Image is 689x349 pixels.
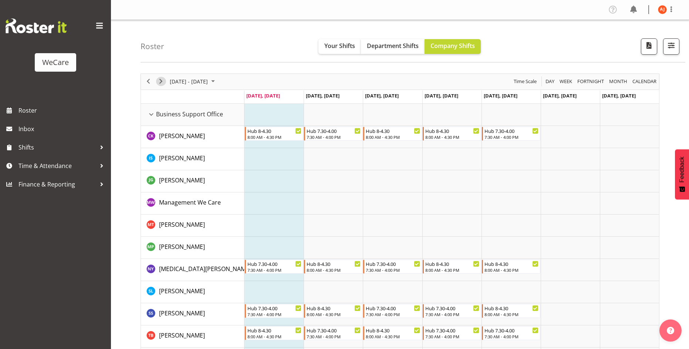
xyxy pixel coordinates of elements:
span: [DATE], [DATE] [543,92,577,99]
div: Tyla Boyd"s event - Hub 8-4.30 Begin From Monday, September 29, 2025 at 8:00:00 AM GMT+13:00 Ends... [245,326,303,340]
div: 7:30 AM - 4:00 PM [484,134,538,140]
div: Chloe Kim"s event - Hub 7.30-4.00 Begin From Tuesday, September 30, 2025 at 7:30:00 AM GMT+13:00 ... [304,127,362,141]
span: [PERSON_NAME] [159,309,205,317]
div: 7:30 AM - 4:00 PM [425,333,479,339]
td: Isabel Simcox resource [141,148,244,170]
a: [PERSON_NAME] [159,220,205,229]
div: Chloe Kim"s event - Hub 7.30-4.00 Begin From Friday, October 3, 2025 at 7:30:00 AM GMT+13:00 Ends... [482,127,540,141]
div: Tyla Boyd"s event - Hub 7.30-4.00 Begin From Friday, October 3, 2025 at 7:30:00 AM GMT+13:00 Ends... [482,326,540,340]
div: Nikita Yates"s event - Hub 8-4.30 Begin From Tuesday, September 30, 2025 at 8:00:00 AM GMT+13:00 ... [304,260,362,274]
div: Hub 7.30-4.00 [307,127,361,134]
img: Rosterit website logo [6,18,67,33]
span: [PERSON_NAME] [159,243,205,251]
td: Millie Pumphrey resource [141,237,244,259]
div: Savita Savita"s event - Hub 8-4.30 Begin From Friday, October 3, 2025 at 8:00:00 AM GMT+13:00 End... [482,304,540,318]
button: Feedback - Show survey [675,149,689,199]
div: 8:00 AM - 4:30 PM [307,311,361,317]
a: [PERSON_NAME] [159,331,205,340]
button: Month [631,77,658,86]
span: Roster [18,105,107,116]
span: Day [545,77,555,86]
span: Company Shifts [430,42,475,50]
td: Nikita Yates resource [141,259,244,281]
div: 8:00 AM - 4:30 PM [366,134,420,140]
button: Department Shifts [361,39,425,54]
img: help-xxl-2.png [667,327,674,334]
span: [DATE], [DATE] [365,92,399,99]
a: [PERSON_NAME] [159,176,205,185]
div: Hub 7.30-4.00 [247,304,301,312]
span: Month [608,77,628,86]
td: Janine Grundler resource [141,170,244,192]
div: Savita Savita"s event - Hub 7.30-4.00 Begin From Wednesday, October 1, 2025 at 7:30:00 AM GMT+13:... [363,304,422,318]
div: Hub 8-4.30 [307,260,361,267]
div: Savita Savita"s event - Hub 7.30-4.00 Begin From Thursday, October 2, 2025 at 7:30:00 AM GMT+13:0... [423,304,481,318]
span: Feedback [679,157,685,182]
td: Chloe Kim resource [141,126,244,148]
td: Tyla Boyd resource [141,325,244,348]
div: 7:30 AM - 4:00 PM [366,267,420,273]
div: Hub 8-4.30 [247,127,301,134]
div: 8:00 AM - 4:30 PM [247,134,301,140]
div: Hub 8-4.30 [484,260,538,267]
div: 8:00 AM - 4:30 PM [307,267,361,273]
span: Your Shifts [324,42,355,50]
div: Hub 8-4.30 [484,304,538,312]
div: 8:00 AM - 4:30 PM [484,267,538,273]
div: Nikita Yates"s event - Hub 7.30-4.00 Begin From Wednesday, October 1, 2025 at 7:30:00 AM GMT+13:0... [363,260,422,274]
span: calendar [632,77,657,86]
button: Timeline Month [608,77,629,86]
img: amy-johannsen10467.jpg [658,5,667,14]
button: Next [156,77,166,86]
span: [DATE] - [DATE] [169,77,209,86]
span: Week [559,77,573,86]
a: [PERSON_NAME] [159,154,205,162]
button: September 2025 [169,77,218,86]
button: Filter Shifts [663,38,679,55]
button: Time Scale [513,77,538,86]
div: Chloe Kim"s event - Hub 8-4.30 Begin From Thursday, October 2, 2025 at 8:00:00 AM GMT+13:00 Ends ... [423,127,481,141]
td: Sarah Lamont resource [141,281,244,303]
td: Management We Care resource [141,192,244,215]
span: [PERSON_NAME] [159,154,205,162]
div: 8:00 AM - 4:30 PM [366,333,420,339]
div: Hub 7.30-4.00 [425,304,479,312]
div: 7:30 AM - 4:00 PM [366,311,420,317]
div: 8:00 AM - 4:30 PM [425,134,479,140]
div: Hub 7.30-4.00 [425,326,479,334]
div: Hub 8-4.30 [247,326,301,334]
div: previous period [142,74,155,89]
a: [MEDICAL_DATA][PERSON_NAME] [159,264,251,273]
div: 7:30 AM - 4:00 PM [307,134,361,140]
div: Hub 8-4.30 [366,326,420,334]
button: Your Shifts [318,39,361,54]
div: Tyla Boyd"s event - Hub 7.30-4.00 Begin From Thursday, October 2, 2025 at 7:30:00 AM GMT+13:00 En... [423,326,481,340]
h4: Roster [141,42,164,51]
a: [PERSON_NAME] [159,309,205,318]
div: Hub 7.30-4.00 [366,304,420,312]
div: Chloe Kim"s event - Hub 8-4.30 Begin From Wednesday, October 1, 2025 at 8:00:00 AM GMT+13:00 Ends... [363,127,422,141]
div: Savita Savita"s event - Hub 7.30-4.00 Begin From Monday, September 29, 2025 at 7:30:00 AM GMT+13:... [245,304,303,318]
button: Previous [143,77,153,86]
td: Michelle Thomas resource [141,215,244,237]
div: Hub 7.30-4.00 [247,260,301,267]
span: Department Shifts [367,42,419,50]
td: Business Support Office resource [141,104,244,126]
span: [PERSON_NAME] [159,287,205,295]
div: 7:30 AM - 4:00 PM [247,311,301,317]
span: [DATE], [DATE] [246,92,280,99]
div: Tyla Boyd"s event - Hub 8-4.30 Begin From Wednesday, October 1, 2025 at 8:00:00 AM GMT+13:00 Ends... [363,326,422,340]
span: Management We Care [159,198,221,206]
div: Nikita Yates"s event - Hub 8-4.30 Begin From Thursday, October 2, 2025 at 8:00:00 AM GMT+13:00 En... [423,260,481,274]
span: Time & Attendance [18,160,96,171]
div: Tyla Boyd"s event - Hub 7.30-4.00 Begin From Tuesday, September 30, 2025 at 7:30:00 AM GMT+13:00 ... [304,326,362,340]
div: Hub 7.30-4.00 [484,326,538,334]
div: Sep 29 - Oct 05, 2025 [167,74,219,89]
td: Savita Savita resource [141,303,244,325]
a: [PERSON_NAME] [159,131,205,140]
span: Inbox [18,123,107,134]
div: Hub 7.30-4.00 [484,127,538,134]
button: Fortnight [576,77,605,86]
